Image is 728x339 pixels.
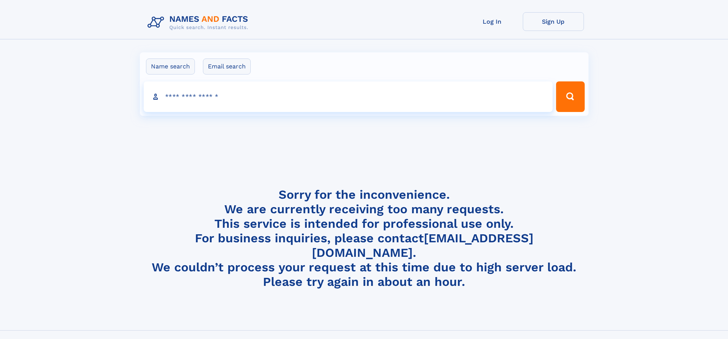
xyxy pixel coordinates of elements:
[146,58,195,75] label: Name search
[523,12,584,31] a: Sign Up
[203,58,251,75] label: Email search
[144,81,553,112] input: search input
[144,187,584,289] h4: Sorry for the inconvenience. We are currently receiving too many requests. This service is intend...
[462,12,523,31] a: Log In
[556,81,584,112] button: Search Button
[312,231,533,260] a: [EMAIL_ADDRESS][DOMAIN_NAME]
[144,12,255,33] img: Logo Names and Facts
